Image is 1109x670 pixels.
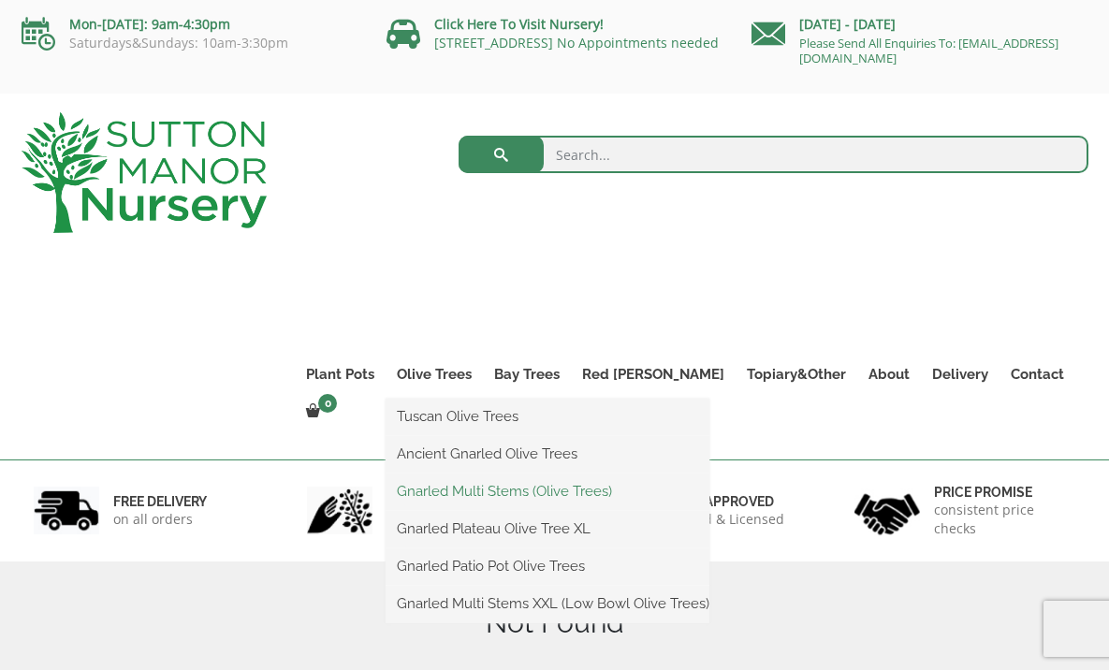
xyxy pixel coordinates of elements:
[34,487,99,534] img: 1.jpg
[386,515,709,543] a: Gnarled Plateau Olive Tree XL
[736,361,857,387] a: Topiary&Other
[799,35,1058,66] a: Please Send All Enquiries To: [EMAIL_ADDRESS][DOMAIN_NAME]
[571,361,736,387] a: Red [PERSON_NAME]
[386,402,709,430] a: Tuscan Olive Trees
[434,34,719,51] a: [STREET_ADDRESS] No Appointments needed
[459,136,1088,173] input: Search...
[434,15,604,33] a: Click Here To Visit Nursery!
[295,361,386,387] a: Plant Pots
[386,590,709,618] a: Gnarled Multi Stems XXL (Low Bowl Olive Trees)
[751,13,1088,36] p: [DATE] - [DATE]
[307,487,372,534] img: 2.jpg
[921,361,1000,387] a: Delivery
[1000,361,1075,387] a: Contact
[857,361,921,387] a: About
[295,399,343,425] a: 0
[854,482,920,539] img: 4.jpg
[113,510,207,529] p: on all orders
[661,510,784,529] p: checked & Licensed
[483,361,571,387] a: Bay Trees
[22,13,358,36] p: Mon-[DATE]: 9am-4:30pm
[386,552,709,580] a: Gnarled Patio Pot Olive Trees
[934,501,1076,538] p: consistent price checks
[22,36,358,51] p: Saturdays&Sundays: 10am-3:30pm
[22,112,267,233] img: logo
[661,493,784,510] h6: Defra approved
[386,361,483,387] a: Olive Trees
[113,493,207,510] h6: FREE DELIVERY
[934,484,1076,501] h6: Price promise
[386,477,709,505] a: Gnarled Multi Stems (Olive Trees)
[318,394,337,413] span: 0
[22,606,1088,640] h1: Not Found
[386,440,709,468] a: Ancient Gnarled Olive Trees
